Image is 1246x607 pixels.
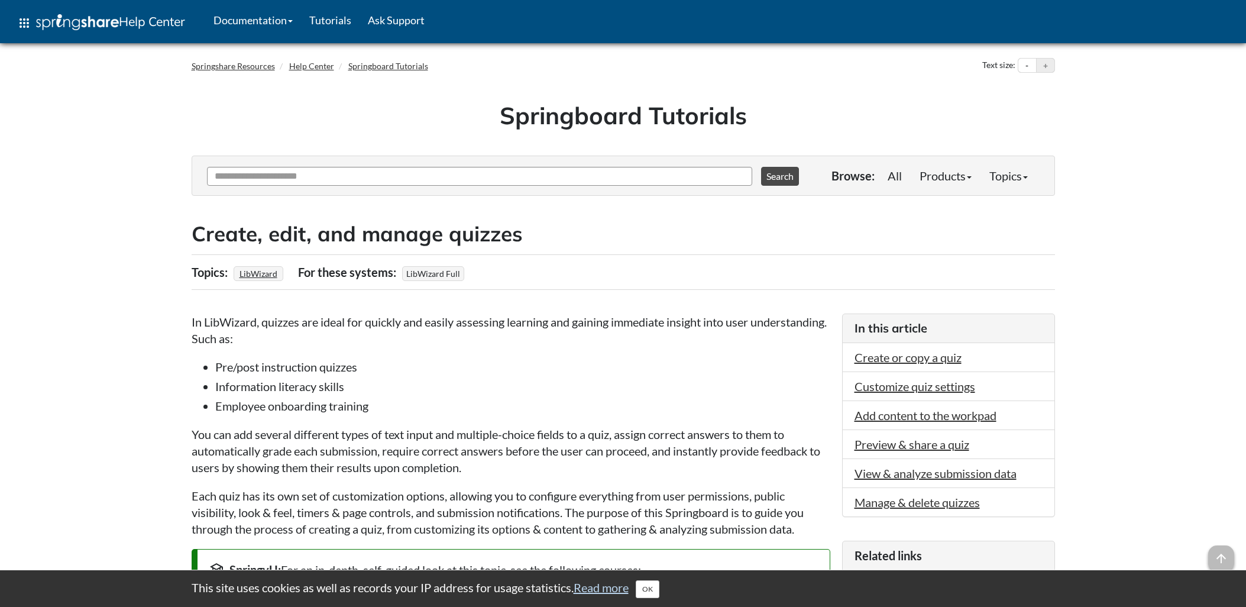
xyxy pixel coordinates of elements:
strong: SpringyU: [229,563,281,577]
span: apps [17,16,31,30]
button: Search [761,167,799,186]
a: Customize quiz settings [855,379,975,393]
span: school [209,561,224,576]
img: Springshare [36,14,119,30]
a: Help Center [289,61,334,71]
span: LibWizard Full [402,266,464,281]
a: LibWizard [238,265,279,282]
li: Employee onboarding training [215,398,830,414]
button: Decrease text size [1018,59,1036,73]
a: Tutorials [301,5,360,35]
a: apps Help Center [9,5,193,41]
h2: Create, edit, and manage quizzes [192,219,1055,248]
a: Preview & share a quiz [855,437,969,451]
p: You can add several different types of text input and multiple-choice fields to a quiz, assign co... [192,426,830,476]
h3: In this article [855,320,1043,337]
a: Topics [980,164,1037,188]
span: Help Center [119,14,185,29]
p: In LibWizard, quizzes are ideal for quickly and easily assessing learning and gaining immediate i... [192,314,830,347]
a: All [879,164,911,188]
a: Manage & delete quizzes [855,495,980,509]
a: Products [911,164,980,188]
a: View & analyze submission data [855,466,1017,480]
button: Close [636,580,659,598]
button: Increase text size [1037,59,1054,73]
a: Documentation [205,5,301,35]
div: This site uses cookies as well as records your IP address for usage statistics. [180,579,1067,598]
a: Springboard Tutorials [348,61,428,71]
a: Add content to the workpad [855,408,996,422]
span: arrow_upward [1208,545,1234,572]
div: Text size: [980,58,1018,73]
a: arrow_upward [1208,547,1234,561]
h1: Springboard Tutorials [200,99,1046,132]
span: Related links [855,548,922,563]
div: For these systems: [298,261,399,283]
div: For an in-depth, self-guided look at this topic, see the following courses: [209,561,818,578]
li: Pre/post instruction quizzes [215,359,830,375]
a: Read more [574,580,629,595]
p: Each quiz has its own set of customization options, allowing you to configure everything from use... [192,487,830,537]
div: Topics: [192,261,231,283]
a: Springshare Resources [192,61,275,71]
a: Create or copy a quiz [855,350,962,364]
p: Browse: [831,167,875,184]
a: Ask Support [360,5,433,35]
li: Information literacy skills [215,378,830,395]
